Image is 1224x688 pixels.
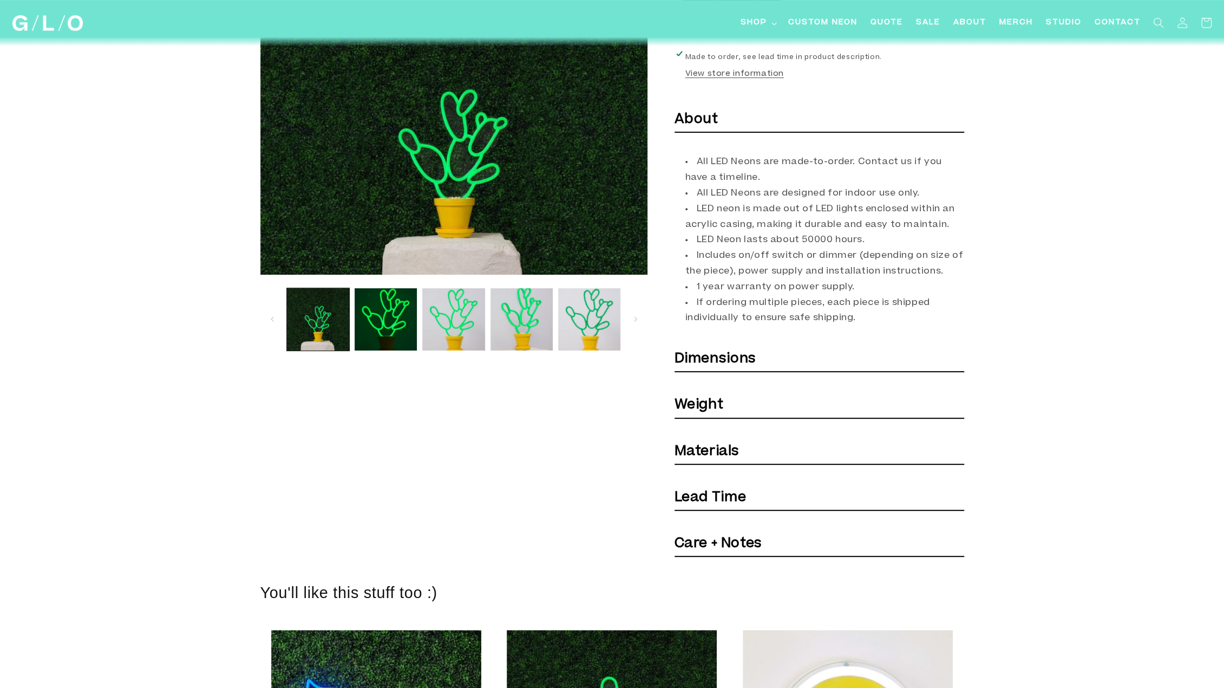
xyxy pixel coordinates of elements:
span: Studio [1045,17,1081,29]
strong: Materials [675,445,739,458]
a: SALE [909,11,946,35]
iframe: Chat Widget [1029,536,1224,688]
button: Load image 4 in gallery view [490,288,553,351]
span: Quote [870,17,902,29]
button: Slide left [260,307,284,331]
a: Quote [863,11,909,35]
button: View store information [685,69,784,81]
media-gallery: Gallery Viewer [260,16,647,353]
button: Load image 3 in gallery view [422,288,485,351]
summary: Shop [734,11,781,35]
a: GLO Studio [8,11,87,35]
span: 1 year warranty on power supply. [697,283,855,291]
span: SALE [915,17,940,29]
span: Custom Neon [788,17,857,29]
span: Shop [740,17,767,29]
b: About [675,113,718,126]
span: If ordering multiple pieces, each piece is shipped individually to ensure safe shipping. [685,298,930,323]
span: All LED Neons are made-to-order. Contact us if you have a timeline. [685,158,942,182]
a: Custom Neon [781,11,863,35]
button: Load image 2 in gallery view [355,288,417,351]
a: Merch [992,11,1039,35]
span: LED Neon lasts about 50000 hours. [697,236,865,244]
span: Includes on/off switch or dimmer (depending on size of the piece), power supply and installation ... [685,251,963,276]
a: Studio [1039,11,1088,35]
button: Load image 5 in gallery view [558,288,620,351]
p: Made to order, see lead time in product description. [685,52,882,63]
a: Contact [1088,11,1147,35]
img: GLO Studio [12,15,83,31]
span: Contact [1094,17,1140,29]
a: About [946,11,992,35]
button: Slide right [624,307,647,331]
span: About [953,17,986,29]
strong: Lead Time [675,491,746,504]
button: Load image 1 in gallery view [287,288,349,351]
strong: Dimensions [675,353,756,366]
span: All LED Neons are designed for indoor use only. [697,189,920,198]
strong: Weight [675,399,724,412]
summary: Search [1147,11,1170,35]
h2: You'll like this stuff too :) [260,583,964,603]
span: LED neon is made out of LED lights enclosed within an acrylic casing, making it durable and easy ... [685,205,955,229]
span: Merch [999,17,1032,29]
strong: Care + Notes [675,537,762,550]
